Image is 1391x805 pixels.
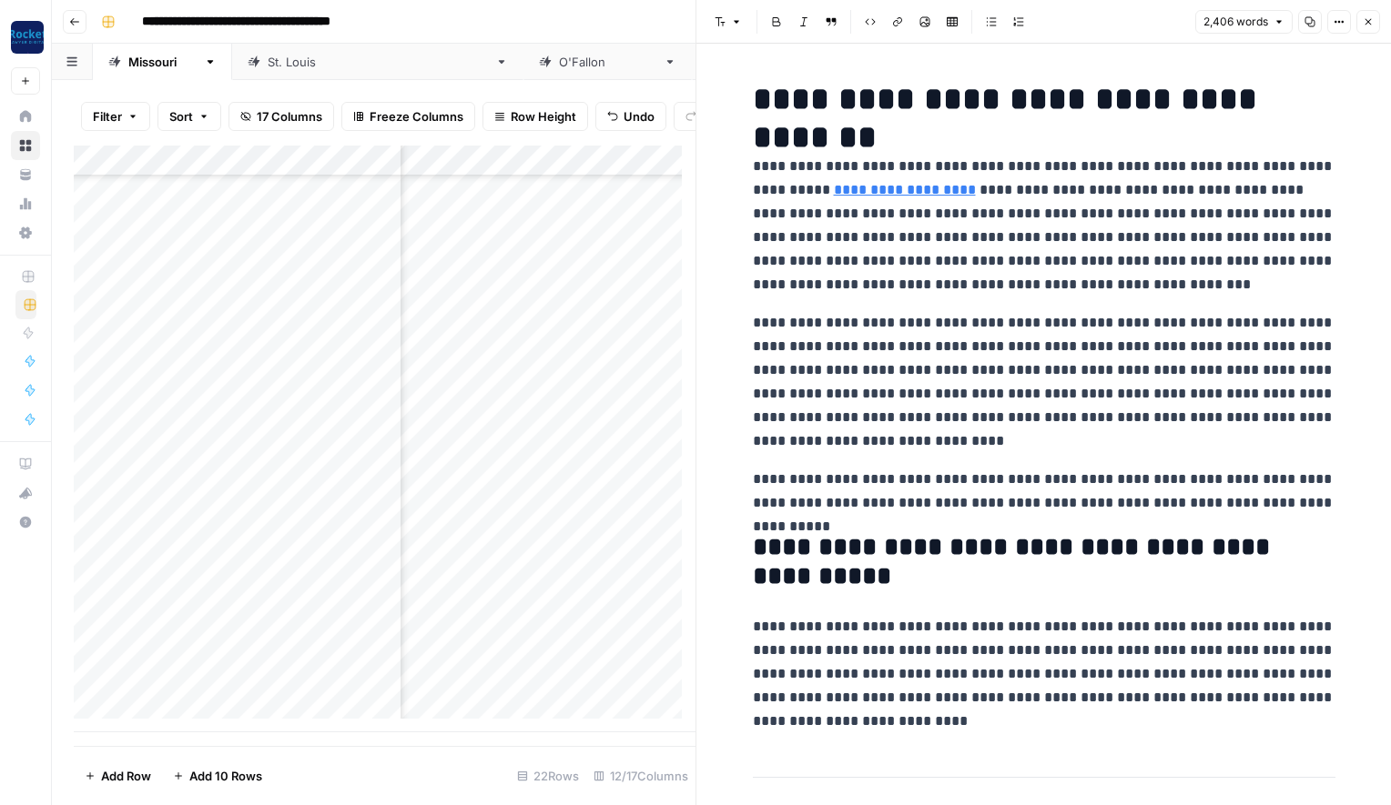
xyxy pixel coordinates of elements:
[624,107,655,126] span: Undo
[93,44,232,80] a: [US_STATE]
[128,53,197,71] div: [US_STATE]
[11,508,40,537] button: Help + Support
[11,160,40,189] a: Your Data
[595,102,666,131] button: Undo
[1195,10,1293,34] button: 2,406 words
[523,44,692,80] a: [PERSON_NAME]
[511,107,576,126] span: Row Height
[370,107,463,126] span: Freeze Columns
[157,102,221,131] button: Sort
[11,449,40,478] a: AirOps Academy
[189,767,262,785] span: Add 10 Rows
[81,102,150,131] button: Filter
[268,53,488,71] div: [GEOGRAPHIC_DATA][PERSON_NAME]
[510,761,586,790] div: 22 Rows
[559,53,656,71] div: [PERSON_NAME]
[11,478,40,508] button: What's new?
[586,761,695,790] div: 12/17 Columns
[93,107,122,126] span: Filter
[169,107,193,126] span: Sort
[257,107,322,126] span: 17 Columns
[1203,14,1268,30] span: 2,406 words
[11,15,40,60] button: Workspace: Rocket Pilots
[12,479,39,507] div: What's new?
[162,761,273,790] button: Add 10 Rows
[11,102,40,131] a: Home
[482,102,588,131] button: Row Height
[11,218,40,247] a: Settings
[11,189,40,218] a: Usage
[101,767,151,785] span: Add Row
[11,131,40,160] a: Browse
[74,761,162,790] button: Add Row
[341,102,475,131] button: Freeze Columns
[11,21,44,54] img: Rocket Pilots Logo
[232,44,523,80] a: [GEOGRAPHIC_DATA][PERSON_NAME]
[228,102,334,131] button: 17 Columns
